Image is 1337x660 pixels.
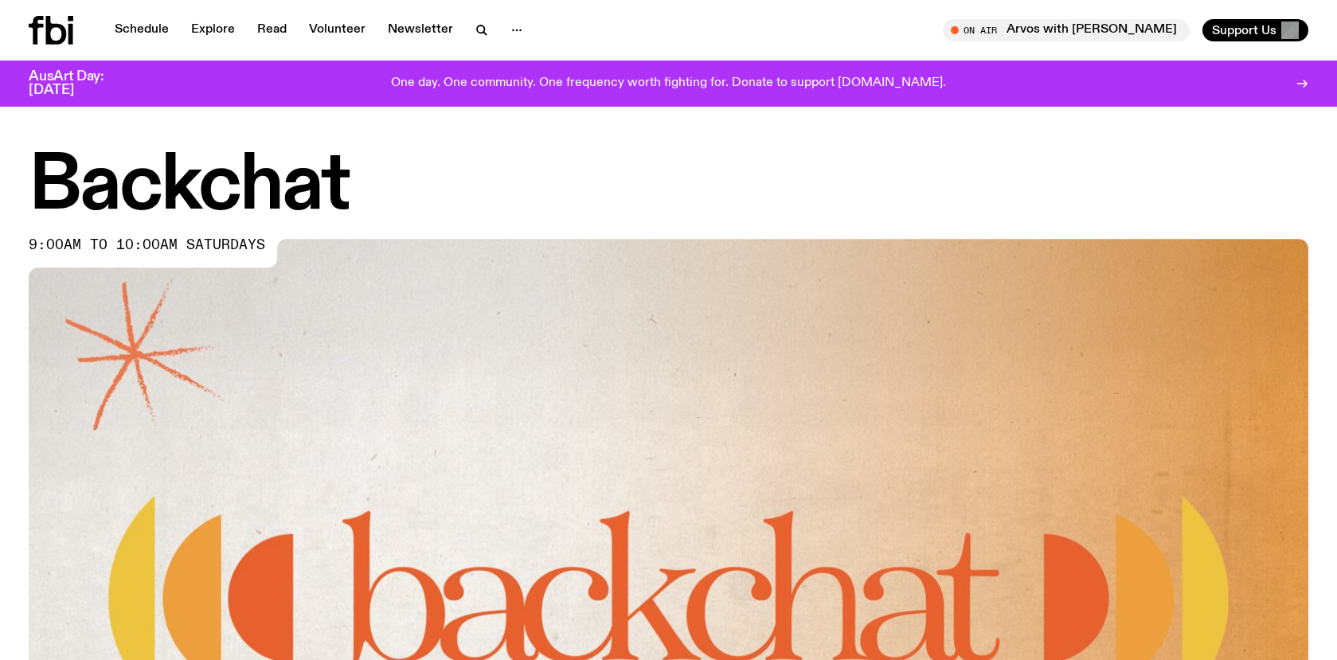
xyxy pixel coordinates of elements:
[943,19,1190,41] button: On AirArvos with [PERSON_NAME]
[378,19,463,41] a: Newsletter
[1202,19,1308,41] button: Support Us
[29,239,265,252] span: 9:00am to 10:00am saturdays
[248,19,296,41] a: Read
[29,70,131,97] h3: AusArt Day: [DATE]
[182,19,244,41] a: Explore
[391,76,946,91] p: One day. One community. One frequency worth fighting for. Donate to support [DOMAIN_NAME].
[105,19,178,41] a: Schedule
[299,19,375,41] a: Volunteer
[29,151,1308,223] h1: Backchat
[1212,23,1276,37] span: Support Us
